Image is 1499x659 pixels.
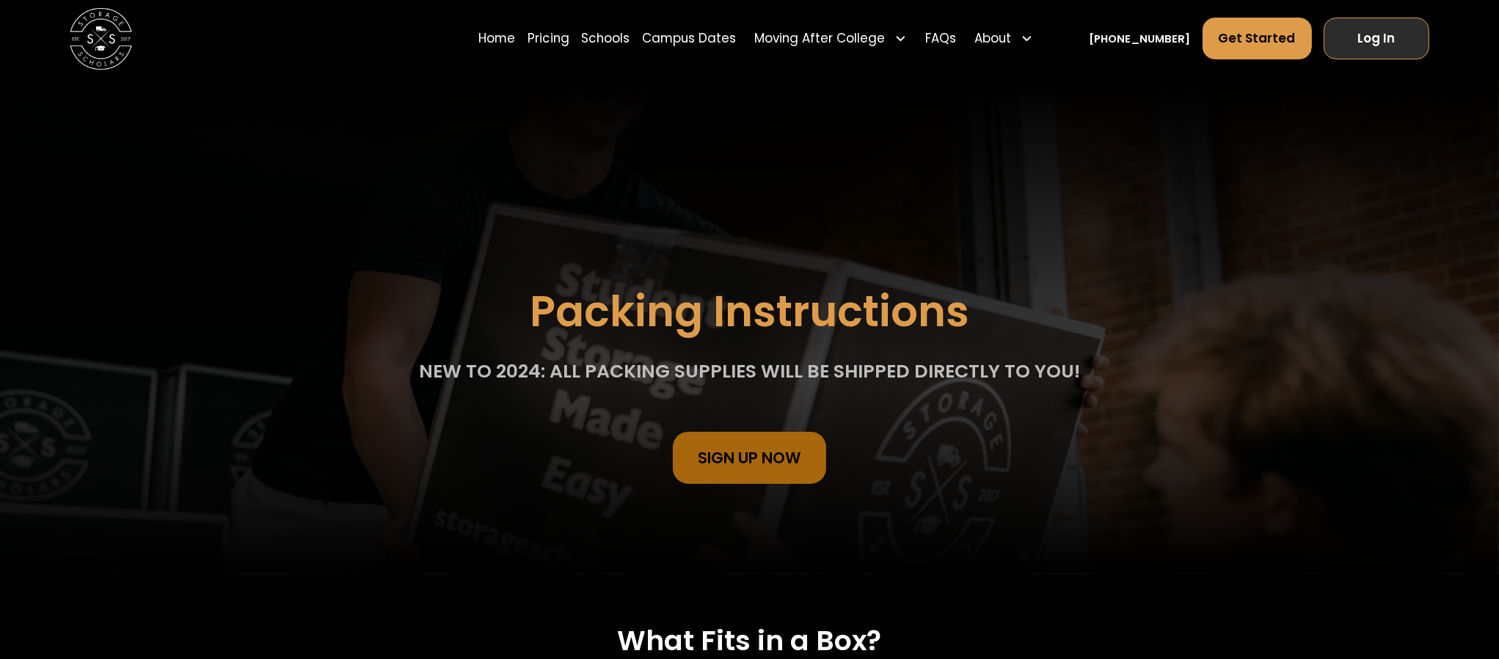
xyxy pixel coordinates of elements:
a: home [70,8,131,70]
div: Moving After College [748,17,913,60]
a: sign Up Now [673,432,825,485]
a: Schools [582,17,630,60]
h2: What Fits in a Box? [618,624,882,657]
div: NEW TO 2024: All packing supplies will be shipped directly to you! [419,358,1080,384]
a: [PHONE_NUMBER] [1089,31,1190,47]
div: About [975,29,1012,48]
a: Pricing [528,17,569,60]
a: Campus Dates [642,17,736,60]
a: Get Started [1203,18,1312,59]
a: FAQs [925,17,956,60]
h1: Packing Instructions [530,288,969,335]
a: Log In [1324,18,1429,59]
div: Moving After College [755,29,886,48]
img: Storage Scholars main logo [70,8,131,70]
a: Home [478,17,515,60]
div: About [969,17,1039,60]
div: sign Up Now [698,450,801,465]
